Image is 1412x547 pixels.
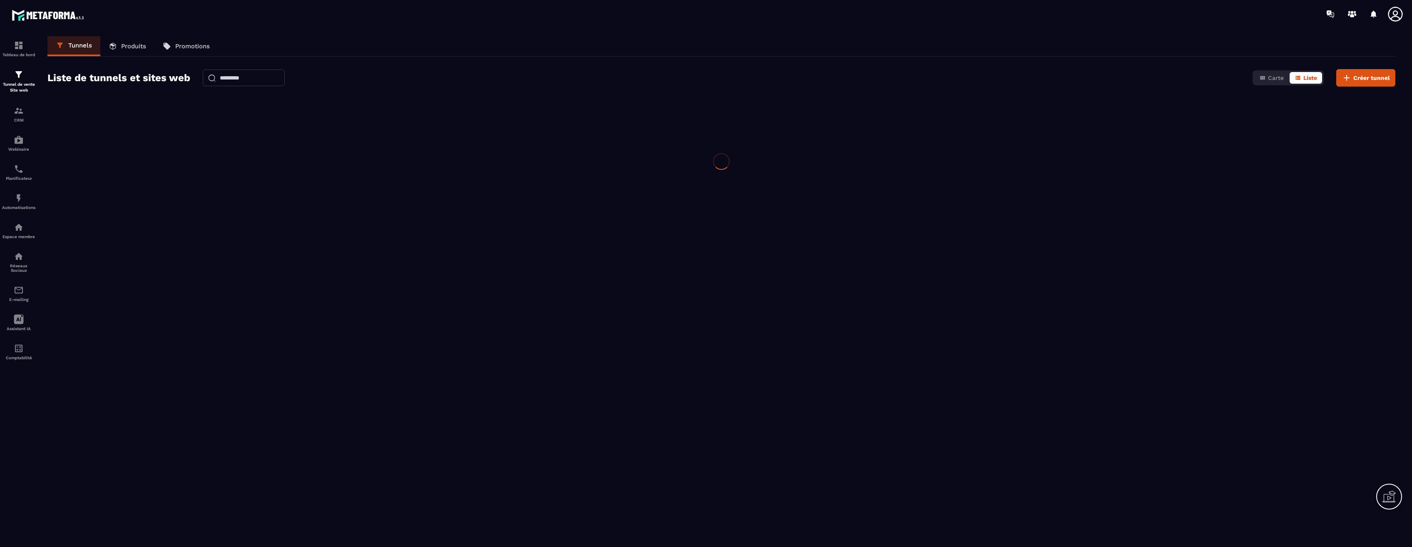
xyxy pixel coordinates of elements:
a: automationsautomationsWebinaire [2,129,35,158]
a: automationsautomationsEspace membre [2,216,35,245]
img: formation [14,40,24,50]
img: automations [14,222,24,232]
span: Carte [1268,75,1284,81]
p: Webinaire [2,147,35,152]
p: Réseaux Sociaux [2,264,35,273]
p: Tunnel de vente Site web [2,82,35,93]
a: schedulerschedulerPlanificateur [2,158,35,187]
a: Tunnels [47,36,100,56]
img: accountant [14,343,24,353]
img: formation [14,106,24,116]
p: Produits [121,42,146,50]
p: E-mailing [2,297,35,302]
button: Créer tunnel [1336,69,1395,87]
p: Promotions [175,42,210,50]
a: social-networksocial-networkRéseaux Sociaux [2,245,35,279]
p: Tunnels [68,42,92,49]
a: Promotions [154,36,218,56]
p: Tableau de bord [2,52,35,57]
h2: Liste de tunnels et sites web [47,70,190,86]
a: formationformationTunnel de vente Site web [2,63,35,99]
p: Assistant IA [2,326,35,331]
a: emailemailE-mailing [2,279,35,308]
img: automations [14,135,24,145]
a: accountantaccountantComptabilité [2,337,35,366]
img: email [14,285,24,295]
p: Planificateur [2,176,35,181]
p: CRM [2,118,35,122]
a: Assistant IA [2,308,35,337]
button: Carte [1254,72,1289,84]
button: Liste [1290,72,1322,84]
img: logo [12,7,87,23]
a: formationformationTableau de bord [2,34,35,63]
p: Espace membre [2,234,35,239]
a: formationformationCRM [2,99,35,129]
a: Produits [100,36,154,56]
span: Liste [1303,75,1317,81]
span: Créer tunnel [1353,74,1390,82]
img: social-network [14,251,24,261]
img: automations [14,193,24,203]
img: scheduler [14,164,24,174]
img: formation [14,70,24,80]
p: Automatisations [2,205,35,210]
a: automationsautomationsAutomatisations [2,187,35,216]
p: Comptabilité [2,356,35,360]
